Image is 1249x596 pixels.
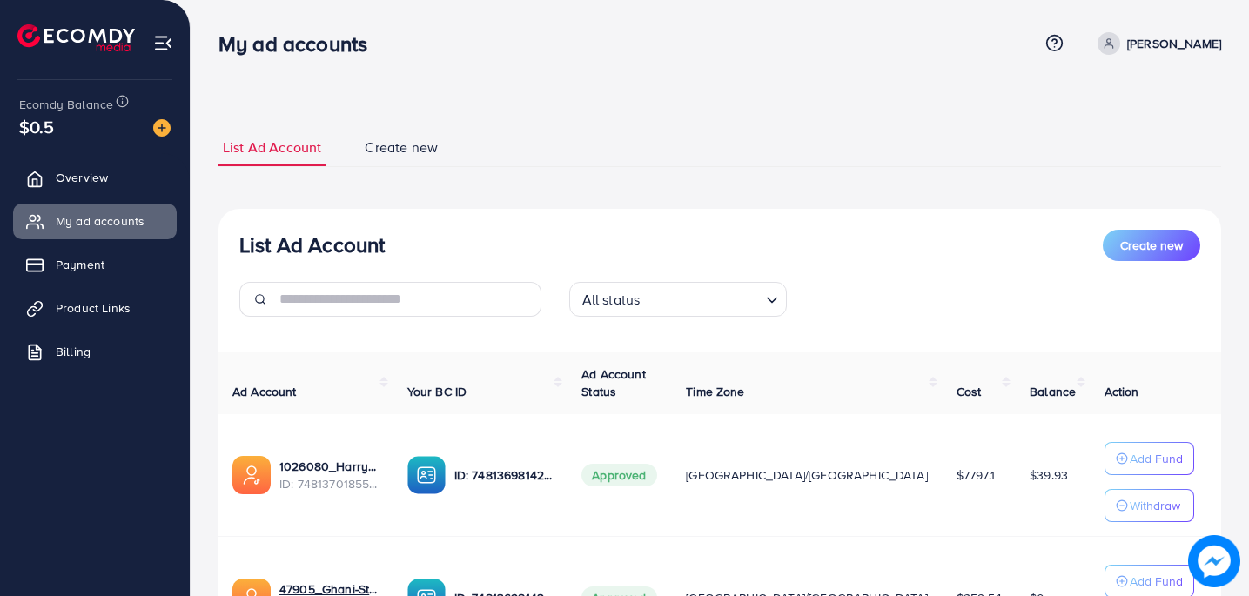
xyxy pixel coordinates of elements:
span: Your BC ID [407,383,467,400]
button: Create new [1103,230,1200,261]
span: Balance [1030,383,1076,400]
h3: List Ad Account [239,232,385,258]
span: Ad Account [232,383,297,400]
a: Product Links [13,291,177,325]
a: [PERSON_NAME] [1091,32,1221,55]
span: Approved [581,464,656,486]
span: All status [579,287,644,312]
span: Action [1105,383,1139,400]
span: Create new [1120,237,1183,254]
a: 1026080_Harrys Store_1741892246211 [279,458,379,475]
span: Product Links [56,299,131,317]
div: <span class='underline'>1026080_Harrys Store_1741892246211</span></br>7481370185598025729 [279,458,379,493]
span: Create new [365,137,438,157]
a: Payment [13,247,177,282]
span: My ad accounts [56,212,144,230]
span: Time Zone [686,383,744,400]
img: ic-ba-acc.ded83a64.svg [407,456,446,494]
span: Ad Account Status [581,365,646,400]
p: [PERSON_NAME] [1127,33,1221,54]
div: Search for option [569,282,787,317]
span: List Ad Account [223,137,321,157]
img: image [153,119,171,137]
span: Billing [56,343,91,360]
span: $39.93 [1030,466,1068,484]
img: logo [17,24,135,51]
a: My ad accounts [13,204,177,238]
span: ID: 7481370185598025729 [279,475,379,492]
span: $0.5 [19,114,55,139]
a: Overview [13,160,177,195]
p: Withdraw [1130,495,1180,516]
span: Cost [957,383,982,400]
span: $7797.1 [957,466,995,484]
span: Payment [56,256,104,273]
img: menu [153,33,173,53]
button: Withdraw [1105,489,1194,522]
button: Add Fund [1105,442,1194,475]
p: Add Fund [1130,571,1183,592]
img: ic-ads-acc.e4c84228.svg [232,456,271,494]
span: Ecomdy Balance [19,96,113,113]
span: Overview [56,169,108,186]
input: Search for option [645,284,758,312]
img: image [1188,535,1240,587]
h3: My ad accounts [218,31,381,57]
span: [GEOGRAPHIC_DATA]/[GEOGRAPHIC_DATA] [686,466,928,484]
p: ID: 7481369814251044881 [454,465,554,486]
p: Add Fund [1130,448,1183,469]
a: Billing [13,334,177,369]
